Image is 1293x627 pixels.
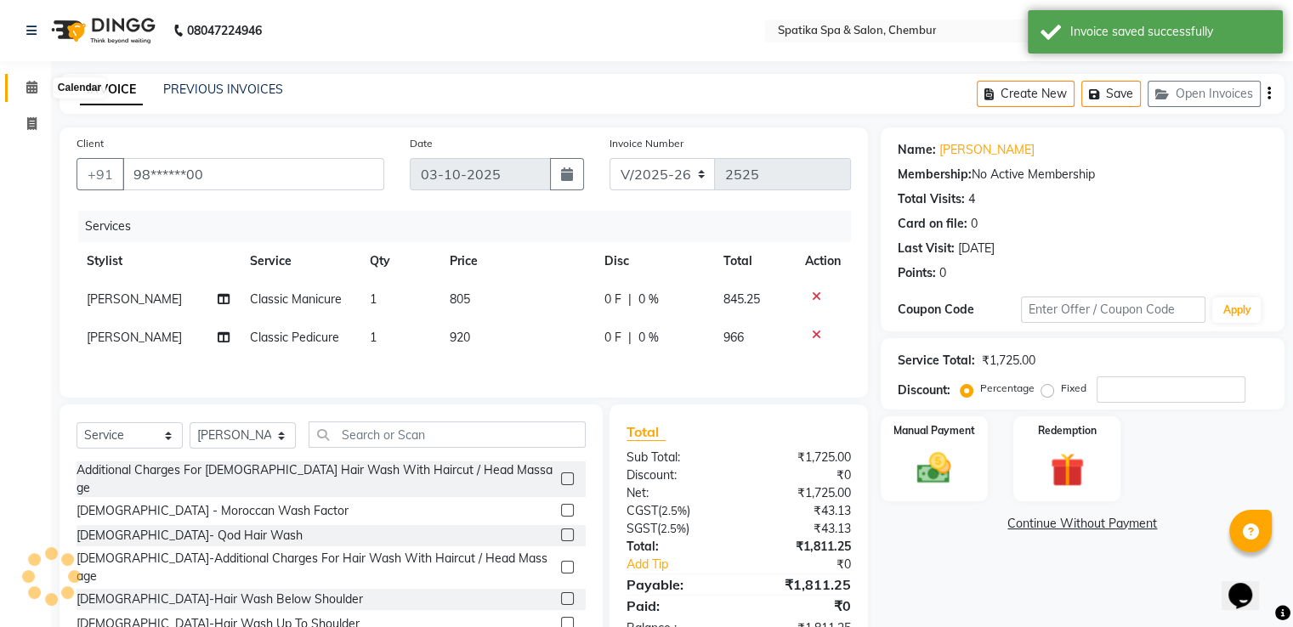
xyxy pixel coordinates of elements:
[939,264,946,282] div: 0
[187,7,262,54] b: 08047224946
[723,291,760,307] span: 845.25
[898,301,1021,319] div: Coupon Code
[614,556,759,573] a: Add Tip
[958,240,995,257] div: [DATE]
[628,329,632,347] span: |
[638,291,659,308] span: 0 %
[450,291,470,307] span: 805
[739,466,864,484] div: ₹0
[250,291,342,307] span: Classic Manicure
[614,520,739,538] div: ( )
[614,502,739,520] div: ( )
[614,484,739,502] div: Net:
[971,215,978,233] div: 0
[898,141,936,159] div: Name:
[739,449,864,466] div: ₹1,725.00
[54,78,105,99] div: Calendar
[628,291,632,308] span: |
[739,574,864,595] div: ₹1,811.25
[1222,559,1276,610] iframe: chat widget
[898,264,936,282] div: Points:
[240,242,360,280] th: Service
[370,330,377,345] span: 1
[713,242,795,280] th: Total
[77,242,240,280] th: Stylist
[739,538,864,556] div: ₹1,811.25
[1061,381,1086,396] label: Fixed
[614,574,739,595] div: Payable:
[614,538,739,556] div: Total:
[759,556,863,573] div: ₹0
[661,522,686,535] span: 2.5%
[604,329,621,347] span: 0 F
[723,330,744,345] span: 966
[309,421,586,448] input: Search or Scan
[898,166,972,184] div: Membership:
[893,423,975,438] label: Manual Payment
[360,242,440,280] th: Qty
[250,330,339,345] span: Classic Pedicure
[77,158,124,190] button: +91
[898,166,1267,184] div: No Active Membership
[594,242,713,280] th: Disc
[627,423,666,441] span: Total
[939,141,1035,159] a: [PERSON_NAME]
[1070,23,1270,41] div: Invoice saved successfully
[739,520,864,538] div: ₹43.13
[661,504,687,517] span: 2.5%
[440,242,595,280] th: Price
[898,381,950,399] div: Discount:
[122,158,384,190] input: Search by Name/Mobile/Email/Code
[614,466,739,484] div: Discount:
[77,136,104,151] label: Client
[906,449,961,488] img: _cash.svg
[627,521,657,536] span: SGST
[1021,297,1206,323] input: Enter Offer / Coupon Code
[78,211,864,242] div: Services
[980,381,1035,396] label: Percentage
[1038,423,1097,438] label: Redemption
[77,502,349,520] div: [DEMOGRAPHIC_DATA] - Moroccan Wash Factor
[1148,81,1261,107] button: Open Invoices
[450,330,470,345] span: 920
[370,291,377,307] span: 1
[982,352,1035,370] div: ₹1,725.00
[968,190,975,208] div: 4
[43,7,160,54] img: logo
[739,484,864,502] div: ₹1,725.00
[898,240,955,257] div: Last Visit:
[898,215,967,233] div: Card on file:
[87,291,182,307] span: [PERSON_NAME]
[77,461,554,497] div: Additional Charges For [DEMOGRAPHIC_DATA] Hair Wash With Haircut / Head Massage
[77,590,363,608] div: [DEMOGRAPHIC_DATA]-Hair Wash Below Shoulder
[604,291,621,308] span: 0 F
[1081,81,1141,107] button: Save
[638,329,659,347] span: 0 %
[1040,449,1095,491] img: _gift.svg
[614,596,739,616] div: Paid:
[884,515,1281,533] a: Continue Without Payment
[77,527,303,545] div: [DEMOGRAPHIC_DATA]- Qod Hair Wash
[795,242,851,280] th: Action
[410,136,433,151] label: Date
[739,502,864,520] div: ₹43.13
[610,136,683,151] label: Invoice Number
[898,190,965,208] div: Total Visits:
[614,449,739,466] div: Sub Total:
[1212,297,1261,323] button: Apply
[627,503,658,518] span: CGST
[77,550,554,585] div: [DEMOGRAPHIC_DATA]-Additional Charges For Hair Wash With Haircut / Head Massage
[739,596,864,616] div: ₹0
[163,82,283,97] a: PREVIOUS INVOICES
[87,330,182,345] span: [PERSON_NAME]
[977,81,1075,107] button: Create New
[898,352,975,370] div: Service Total:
